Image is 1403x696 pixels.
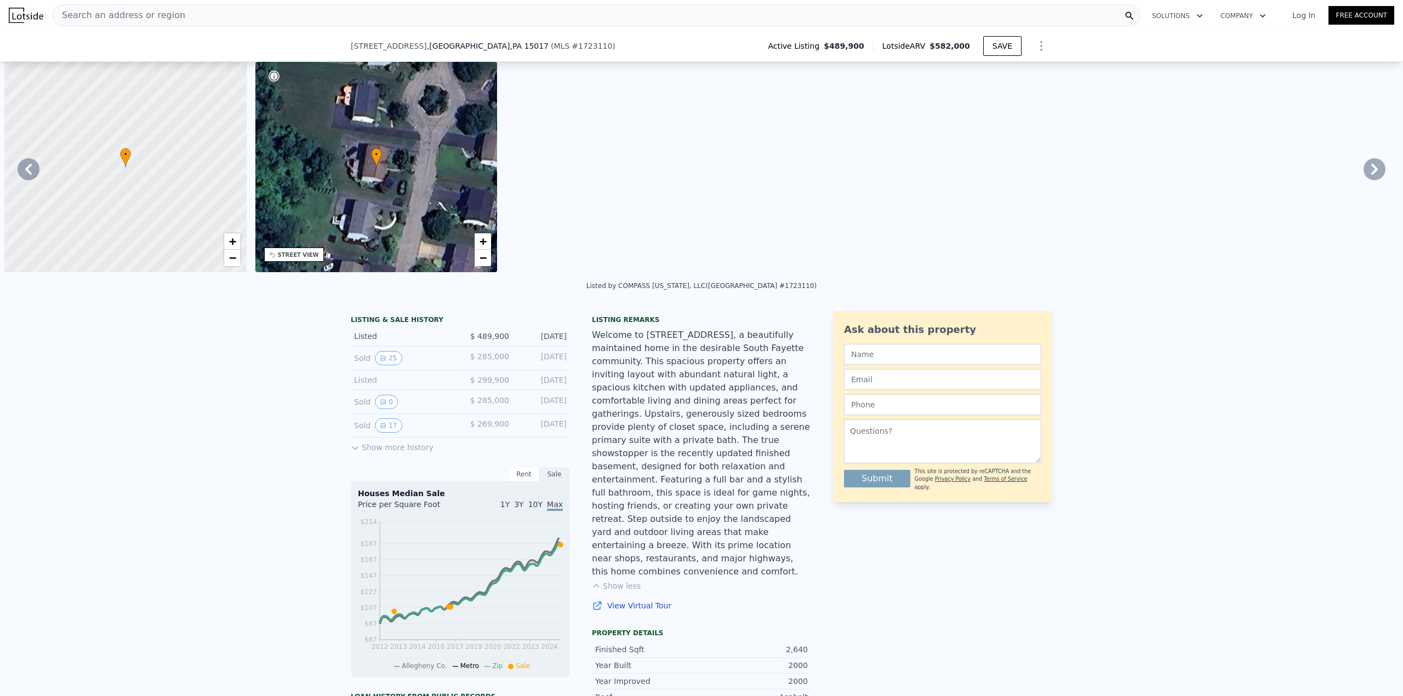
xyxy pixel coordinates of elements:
tspan: $87 [364,620,377,628]
div: • [120,148,131,167]
tspan: 2020 [484,643,501,651]
a: Privacy Policy [935,476,971,482]
div: [DATE] [518,375,567,386]
span: # 1723110 [572,42,612,50]
span: $ 269,900 [470,419,509,428]
button: View historical data [375,351,402,365]
span: Metro [460,662,479,670]
span: $ 285,000 [470,352,509,361]
a: Terms of Service [984,476,1027,482]
tspan: 2016 [428,643,445,651]
span: Zip [492,662,503,670]
tspan: 2017 [447,643,464,651]
button: Show less [592,580,641,591]
span: $489,900 [824,41,864,51]
div: Welcome to [STREET_ADDRESS], a beautifully maintained home in the desirable South Fayette communi... [592,329,811,578]
span: − [229,251,236,264]
div: • [371,148,382,167]
img: Lotside [9,8,43,23]
span: MLS [554,42,570,50]
tspan: $67 [364,636,377,644]
span: Active Listing [768,41,824,51]
div: LISTING & SALE HISTORY [351,315,570,326]
a: View Virtual Tour [592,600,811,611]
div: This site is protected by reCAPTCHA and the Google and apply. [915,468,1041,491]
tspan: 2022 [504,643,521,651]
tspan: $107 [360,604,377,612]
span: • [120,149,131,159]
span: − [480,251,487,264]
div: Year Built [595,660,701,671]
div: Sold [354,395,452,409]
div: Rent [509,467,539,481]
span: Sale [516,662,530,670]
span: + [480,234,487,248]
tspan: $127 [360,588,377,596]
a: Zoom in [224,233,241,250]
span: Max [547,500,563,511]
a: Zoom in [475,233,491,250]
tspan: 2014 [409,643,426,651]
div: Houses Median Sale [358,488,563,499]
button: Solutions [1143,6,1212,26]
span: 10Y [528,500,543,509]
div: Year Improved [595,676,701,687]
div: Property details [592,629,811,637]
tspan: 2013 [390,643,407,651]
input: Phone [844,394,1041,415]
button: Company [1212,6,1275,26]
div: 2000 [701,660,808,671]
span: , PA 15017 [510,42,549,50]
a: Free Account [1328,6,1394,25]
div: ( ) [551,41,615,51]
span: $582,000 [929,42,970,50]
div: Listing remarks [592,315,811,324]
span: Allegheny Co. [402,662,447,670]
span: Search an address or region [53,9,185,22]
a: Log In [1279,10,1328,21]
div: Sold [354,351,452,365]
button: View historical data [375,418,402,433]
div: Ask about this property [844,322,1041,337]
tspan: 2012 [372,643,389,651]
span: 3Y [514,500,523,509]
button: View historical data [375,395,398,409]
span: 1Y [500,500,510,509]
div: Sold [354,418,452,433]
div: 2,640 [701,644,808,655]
div: [DATE] [518,418,567,433]
button: SAVE [983,36,1022,56]
span: $ 299,900 [470,376,509,384]
tspan: $167 [360,556,377,563]
tspan: 2024 [541,643,558,651]
tspan: 2023 [522,643,539,651]
input: Name [844,344,1041,365]
a: Zoom out [224,250,241,266]
span: • [371,149,382,159]
a: Zoom out [475,250,491,266]
button: Show Options [1030,35,1052,57]
button: Show more history [351,438,434,453]
div: [DATE] [518,331,567,342]
div: Sale [539,467,570,481]
button: Submit [844,470,910,487]
tspan: $147 [360,572,377,579]
tspan: 2019 [466,643,483,651]
span: , [GEOGRAPHIC_DATA] [427,41,549,51]
div: STREET VIEW [278,251,319,259]
div: [DATE] [518,351,567,365]
tspan: $187 [360,540,377,548]
tspan: $214 [360,518,377,526]
div: Price per Square Foot [358,499,460,516]
span: $ 285,000 [470,396,509,405]
span: Lotside ARV [882,41,929,51]
div: Listed [354,331,452,342]
div: Finished Sqft [595,644,701,655]
div: [DATE] [518,395,567,409]
div: Listed [354,375,452,386]
span: $ 489,900 [470,332,509,341]
div: Listed by COMPASS [US_STATE], LLC ([GEOGRAPHIC_DATA] #1723110) [586,282,817,290]
span: + [229,234,236,248]
input: Email [844,369,1041,390]
span: [STREET_ADDRESS] [351,41,427,51]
